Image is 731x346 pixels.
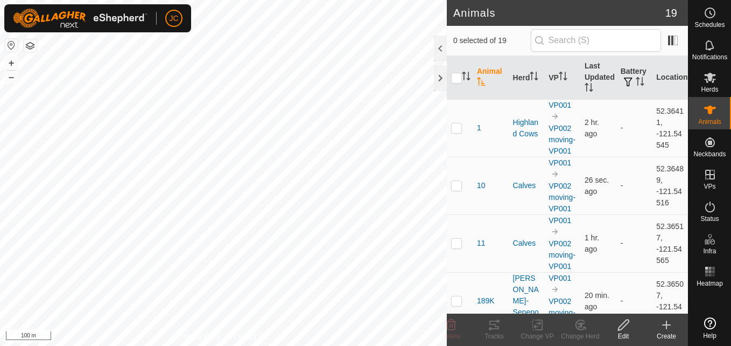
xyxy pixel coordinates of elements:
a: VP001 [549,274,571,282]
span: Delete [442,333,461,340]
a: VP001 [549,158,571,167]
span: Aug 28, 2025, 9:18 PM [585,176,609,196]
span: Animals [698,119,721,125]
a: VP002 moving-VP001 [549,297,575,328]
span: 19 [665,5,677,21]
th: Battery [616,56,652,100]
td: - [616,99,652,157]
a: VP001 [549,216,571,225]
div: Change Herd [559,331,602,341]
img: Gallagher Logo [13,9,147,28]
td: - [616,272,652,330]
span: Neckbands [693,151,726,157]
span: Status [700,216,719,222]
button: + [5,57,18,70]
a: Privacy Policy [181,332,221,342]
span: Infra [703,248,716,254]
p-sorticon: Activate to sort [477,79,486,87]
img: to [551,285,559,294]
th: VP [544,56,580,100]
p-sorticon: Activate to sort [585,85,593,93]
p-sorticon: Activate to sort [559,73,567,82]
th: Location [652,56,688,100]
h2: Animals [453,6,665,19]
span: JC [169,13,178,24]
button: – [5,71,18,84]
div: Highland Cows [513,117,540,140]
span: 1 [477,122,481,134]
span: 11 [477,238,486,249]
a: VP002 moving-VP001 [549,239,575,271]
span: 189K [477,295,495,307]
td: 52.36411, -121.54545 [652,99,688,157]
p-sorticon: Activate to sort [636,79,644,87]
span: Heatmap [697,280,723,287]
span: 10 [477,180,486,191]
span: Help [703,333,716,339]
a: Help [688,313,731,343]
span: 0 selected of 19 [453,35,531,46]
span: Aug 28, 2025, 6:19 PM [585,118,599,138]
div: Change VP [516,331,559,341]
td: - [616,157,652,214]
a: VP002 moving-VP001 [549,124,575,155]
button: Map Layers [24,39,37,52]
img: to [551,112,559,121]
span: Notifications [692,54,727,60]
input: Search (S) [531,29,661,52]
span: Aug 28, 2025, 7:48 PM [585,233,599,253]
td: - [616,214,652,272]
td: 52.36507, -121.54539 [652,272,688,330]
td: 52.36489, -121.54516 [652,157,688,214]
div: Create [645,331,688,341]
a: Contact Us [234,332,266,342]
img: to [551,170,559,178]
span: Schedules [694,22,725,28]
a: VP001 [549,101,571,109]
a: VP002 moving-VP001 [549,182,575,213]
img: to [551,227,559,236]
div: Calves [513,238,540,249]
th: Herd [509,56,545,100]
p-sorticon: Activate to sort [530,73,538,82]
td: 52.36517, -121.54565 [652,214,688,272]
div: [PERSON_NAME]-Senepol Cross [513,273,540,329]
span: VPs [704,183,715,190]
div: Calves [513,180,540,191]
th: Last Updated [580,56,616,100]
button: Reset Map [5,39,18,52]
div: Edit [602,331,645,341]
p-sorticon: Activate to sort [462,73,470,82]
th: Animal [473,56,509,100]
div: Tracks [473,331,516,341]
span: Aug 28, 2025, 8:59 PM [585,291,609,311]
span: Herds [701,86,718,93]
